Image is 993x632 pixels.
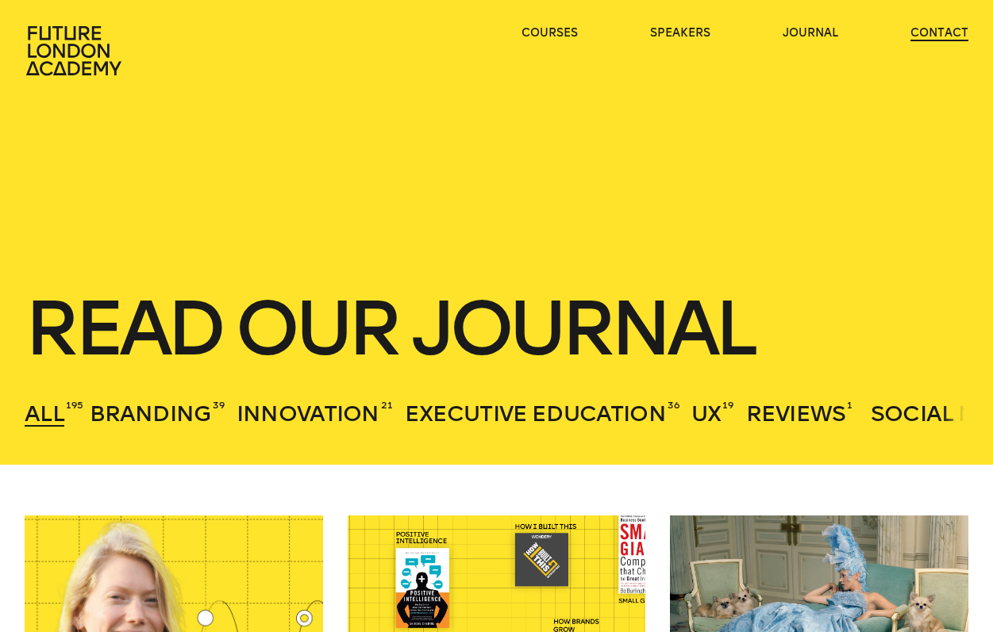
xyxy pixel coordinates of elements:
[746,400,845,427] span: Reviews
[381,399,393,412] sup: 21
[522,25,578,41] a: courses
[90,400,211,427] span: Branding
[25,400,64,427] span: All
[213,399,225,412] sup: 39
[668,399,679,412] sup: 36
[722,399,733,412] sup: 19
[405,400,666,427] span: Executive Education
[66,399,83,412] sup: 195
[25,293,968,363] h1: Read our journal
[783,25,838,41] a: journal
[910,25,968,41] a: contact
[237,400,379,427] span: Innovation
[847,399,853,412] sup: 1
[650,25,710,41] a: speakers
[691,400,721,427] span: UX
